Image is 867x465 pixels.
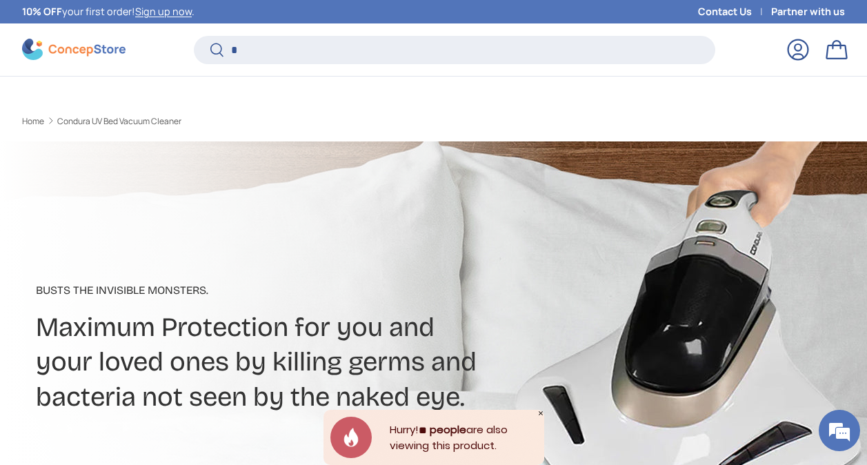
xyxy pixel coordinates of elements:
a: Condura UV Bed Vacuum Cleaner [57,117,181,126]
img: ConcepStore [22,39,126,60]
p: Busts The Invisible Monsters​. [36,282,566,299]
a: Home [22,117,44,126]
p: your first order! . [22,4,195,19]
a: Contact Us [698,4,771,19]
strong: 10% OFF [22,5,62,18]
h2: Maximum Protection for you and your loved ones by killing germs and bacteria not seen by the nake... [36,310,566,414]
nav: Breadcrumbs [22,115,458,128]
a: Partner with us [771,4,845,19]
div: Close [537,410,544,417]
a: Sign up now [135,5,192,18]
